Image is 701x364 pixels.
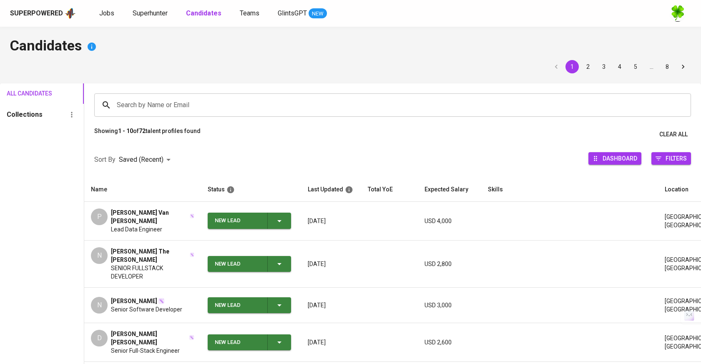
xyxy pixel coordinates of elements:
button: Go to page 2 [581,60,595,73]
button: Clear All [656,127,691,142]
button: Go to page 5 [629,60,642,73]
button: page 1 [565,60,579,73]
span: Teams [240,9,259,17]
span: [PERSON_NAME] [111,297,157,305]
a: Candidates [186,8,223,19]
span: Superhunter [133,9,168,17]
a: Jobs [99,8,116,19]
p: USD 4,000 [425,217,475,225]
img: magic_wand.svg [189,335,194,340]
p: [DATE] [308,217,354,225]
span: Dashboard [603,153,637,164]
th: Expected Salary [418,178,481,202]
button: Go to next page [676,60,690,73]
button: Go to page 4 [613,60,626,73]
span: [PERSON_NAME] Van [PERSON_NAME] [111,208,188,225]
div: New Lead [215,297,261,314]
div: D [91,330,108,346]
div: P [91,208,108,225]
img: magic_wand.svg [190,252,195,257]
p: Saved (Recent) [119,155,163,165]
div: Saved (Recent) [119,152,173,168]
th: Name [84,178,201,202]
b: 72 [139,128,146,134]
span: Jobs [99,9,114,17]
span: [PERSON_NAME] The [PERSON_NAME] [111,247,188,264]
button: Go to page 3 [597,60,611,73]
span: All Candidates [7,88,40,99]
p: USD 2,600 [425,338,475,346]
span: [PERSON_NAME] [PERSON_NAME] [111,330,188,346]
nav: pagination navigation [548,60,691,73]
img: app logo [65,7,76,20]
img: magic_wand.svg [190,213,195,218]
span: Senior Full-Stack Engineer [111,346,180,355]
a: Teams [240,8,261,19]
th: Skills [481,178,658,202]
span: GlintsGPT [278,9,307,17]
span: Clear All [659,129,688,140]
b: Candidates [186,9,221,17]
th: Total YoE [361,178,418,202]
img: f9493b8c-82b8-4f41-8722-f5d69bb1b761.jpg [669,5,686,22]
p: [DATE] [308,260,354,268]
a: GlintsGPT NEW [278,8,327,19]
th: Status [201,178,301,202]
span: Senior Software Developer [111,305,182,314]
p: Sort By [94,155,116,165]
div: … [645,63,658,71]
button: New Lead [208,297,291,314]
button: Filters [651,152,691,165]
button: Dashboard [588,152,641,165]
div: N [91,247,108,264]
div: N [91,297,108,314]
th: Last Updated [301,178,361,202]
button: New Lead [208,213,291,229]
button: New Lead [208,334,291,351]
span: Filters [666,153,687,164]
p: [DATE] [308,301,354,309]
span: NEW [309,10,327,18]
p: USD 3,000 [425,301,475,309]
div: Superpowered [10,9,63,18]
p: USD 2,800 [425,260,475,268]
p: [DATE] [308,338,354,346]
div: New Lead [215,334,261,351]
p: Showing of talent profiles found [94,127,201,142]
h6: Collections [7,109,43,120]
button: Go to page 8 [661,60,674,73]
div: New Lead [215,256,261,272]
a: Superpoweredapp logo [10,7,76,20]
span: SENIOR FULLSTACK DEVELOPER [111,264,194,281]
b: 1 - 10 [118,128,133,134]
h4: Candidates [10,37,691,57]
button: New Lead [208,256,291,272]
a: Superhunter [133,8,169,19]
span: Lead Data Engineer [111,225,162,233]
img: magic_wand.svg [158,298,165,304]
div: New Lead [215,213,261,229]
